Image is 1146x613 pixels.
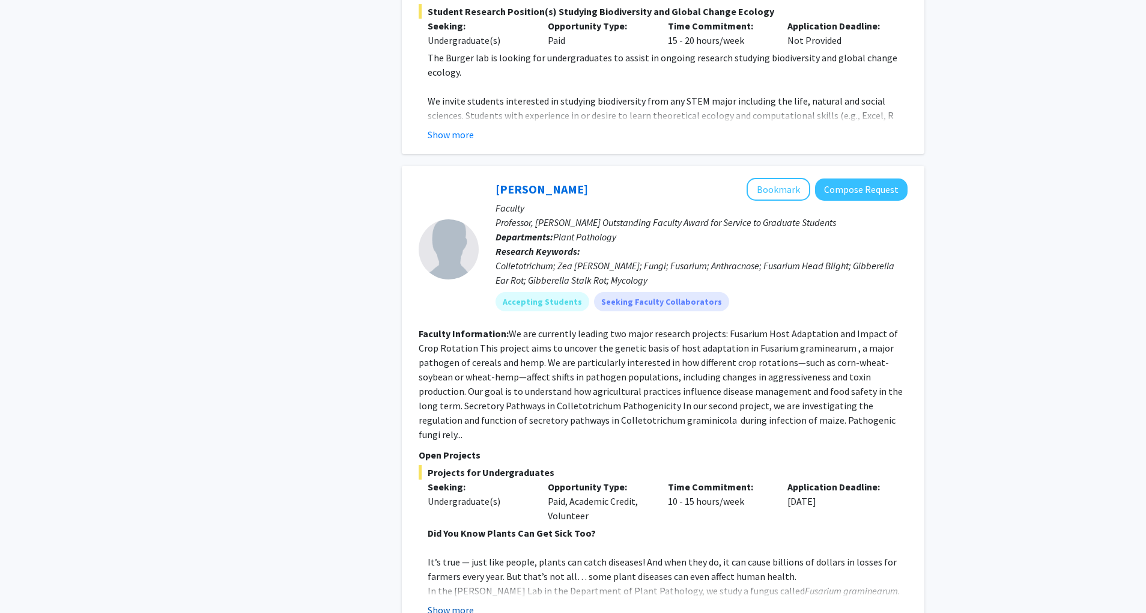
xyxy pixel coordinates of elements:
[428,494,530,508] div: Undergraduate(s)
[419,328,509,340] b: Faculty Information:
[428,527,596,539] strong: Did You Know Plants Can Get Sick Too?
[428,585,805,597] span: In the [PERSON_NAME] Lab in the Department of Plant Pathology, we study a fungus called
[815,178,908,201] button: Compose Request to Lisa Vaillancourt
[659,480,779,523] div: 10 - 15 hours/week
[668,480,770,494] p: Time Commitment:
[419,4,908,19] span: Student Research Position(s) Studying Biodiversity and Global Change Ecology
[496,181,588,197] a: [PERSON_NAME]
[787,19,890,33] p: Application Deadline:
[668,19,770,33] p: Time Commitment:
[496,201,908,215] p: Faculty
[428,480,530,494] p: Seeking:
[496,245,580,257] b: Research Keywords:
[419,328,903,441] fg-read-more: We are currently leading two major research projects: Fusarium Host Adaptation and Impact of Crop...
[428,33,530,47] div: Undergraduate(s)
[548,480,650,494] p: Opportunity Type:
[594,292,729,311] mat-chip: Seeking Faculty Collaborators
[778,480,899,523] div: [DATE]
[428,19,530,33] p: Seeking:
[428,94,908,151] p: We invite students interested in studying biodiversity from any STEM major including the life, na...
[778,19,899,47] div: Not Provided
[805,585,898,597] em: Fusarium graminearum
[496,231,553,243] b: Departments:
[539,480,659,523] div: Paid, Academic Credit, Volunteer
[496,215,908,230] p: Professor, [PERSON_NAME] Outstanding Faculty Award for Service to Graduate Students
[539,19,659,47] div: Paid
[428,50,908,79] p: The Burger lab is looking for undergraduates to assist in ongoing research studying biodiversity ...
[747,178,810,201] button: Add Lisa Vaillancourt to Bookmarks
[496,258,908,287] div: Colletotrichum; Zea [PERSON_NAME]; Fungi; Fusarium; Anthracnose; Fusarium Head Blight; Gibberella...
[428,127,474,142] button: Show more
[659,19,779,47] div: 15 - 20 hours/week
[553,231,616,243] span: Plant Pathology
[548,19,650,33] p: Opportunity Type:
[9,559,51,604] iframe: Chat
[787,480,890,494] p: Application Deadline:
[496,292,589,311] mat-chip: Accepting Students
[419,465,908,480] span: Projects for Undergraduates
[419,448,908,462] p: Open Projects
[428,556,897,582] span: It’s true — just like people, plants can catch diseases! And when they do, it can cause billions ...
